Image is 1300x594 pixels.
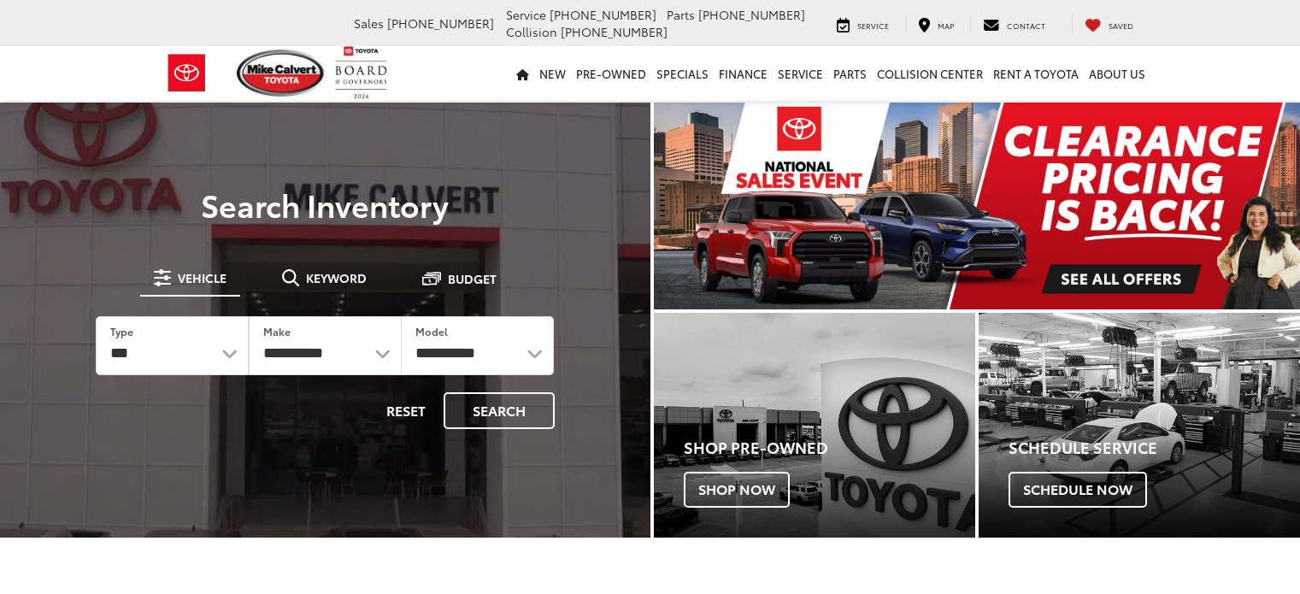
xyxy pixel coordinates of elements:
span: Shop Now [684,472,790,508]
span: Collision [506,23,557,40]
a: My Saved Vehicles [1072,15,1146,32]
button: Reset [372,392,440,429]
a: About Us [1084,46,1150,101]
span: Vehicle [178,272,226,284]
button: Search [444,392,555,429]
a: Shop Pre-Owned Shop Now [654,313,975,538]
span: Schedule Now [1009,472,1147,508]
span: Budget [448,273,497,285]
a: Collision Center [872,46,988,101]
a: Contact [970,15,1058,32]
a: Parts [828,46,872,101]
a: Map [905,15,967,32]
h3: Search Inventory [72,187,579,221]
a: Service [824,15,902,32]
a: Home [511,46,534,101]
a: Service [773,46,828,101]
img: Mike Calvert Toyota [237,50,327,97]
span: Service [857,20,889,31]
a: Pre-Owned [571,46,651,101]
span: Keyword [306,272,367,284]
label: Make [263,324,291,338]
span: Parts [667,6,695,23]
span: Contact [1007,20,1045,31]
h4: Schedule Service [1009,439,1300,456]
div: Toyota [979,313,1300,538]
span: Map [938,20,954,31]
img: Toyota [155,45,219,101]
span: [PHONE_NUMBER] [387,15,494,32]
span: Sales [354,15,384,32]
span: [PHONE_NUMBER] [698,6,805,23]
label: Type [110,324,133,338]
a: New [534,46,571,101]
h4: Shop Pre-Owned [684,439,975,456]
a: Finance [714,46,773,101]
label: Model [415,324,448,338]
span: Service [506,6,546,23]
div: Toyota [654,313,975,538]
a: Specials [651,46,714,101]
a: Schedule Service Schedule Now [979,313,1300,538]
span: Saved [1109,20,1133,31]
a: Rent a Toyota [988,46,1084,101]
span: [PHONE_NUMBER] [550,6,656,23]
span: [PHONE_NUMBER] [561,23,668,40]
